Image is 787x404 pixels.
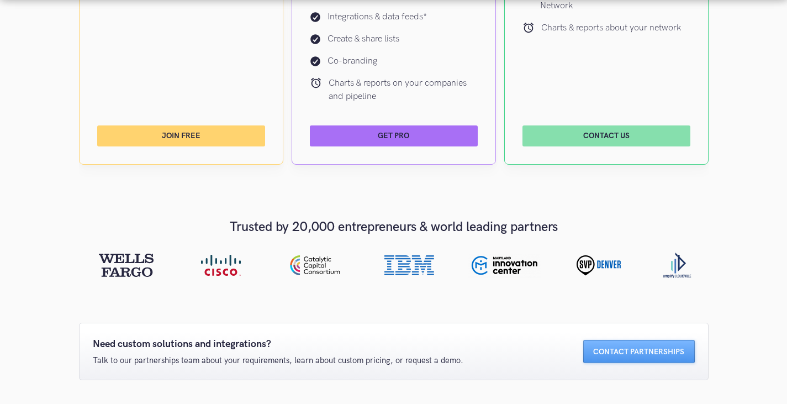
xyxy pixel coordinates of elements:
img: Check icon [310,34,321,45]
p: Create & share lists [328,33,399,46]
p: Integrations & data feeds* [328,11,427,24]
p: Charts & reports about your network [541,22,681,35]
p: Co-branding [328,55,377,68]
a: Join Free [97,125,265,146]
a: Contact Partnerships [583,340,695,363]
a: Get Pro [310,125,478,146]
a: Contact Us [522,125,690,146]
h1: Trusted by 20,000 entrepreneurs & world leading partners [79,220,709,234]
img: Coming soon icon [522,22,535,34]
p: Need custom solutions and integrations? [93,337,463,352]
p: Charts & reports on your companies and pipeline [329,77,478,103]
img: Coming soon icon [310,77,322,89]
img: Check icon [310,12,321,23]
p: Talk to our partnerships team about your requirements, learn about custom pricing, or request a d... [93,354,463,366]
img: Check icon [310,56,321,67]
